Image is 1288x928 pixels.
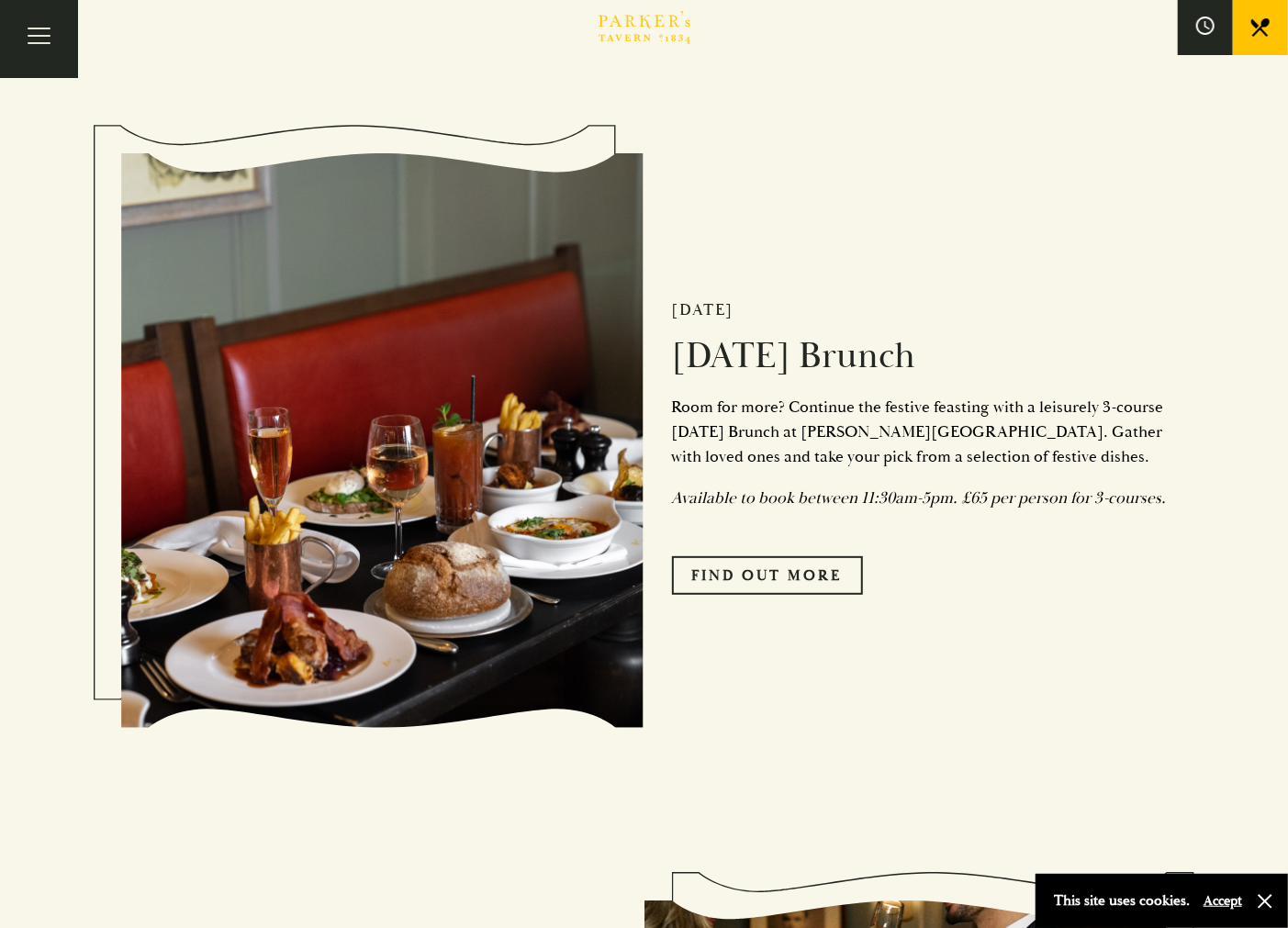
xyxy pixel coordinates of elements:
h2: [DATE] Brunch [672,334,1168,378]
em: Available to book between 11:30am-5pm. £65 per person for 3-courses. [672,487,1167,509]
button: Close and accept [1256,892,1274,911]
a: Find Out More [672,556,863,595]
button: Accept [1204,892,1242,910]
p: This site uses cookies. [1054,888,1190,914]
p: Room for more? Continue the festive feasting with a leisurely 3-course [DATE] Brunch at [PERSON_N... [672,395,1168,469]
h2: [DATE] [672,300,1168,320]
